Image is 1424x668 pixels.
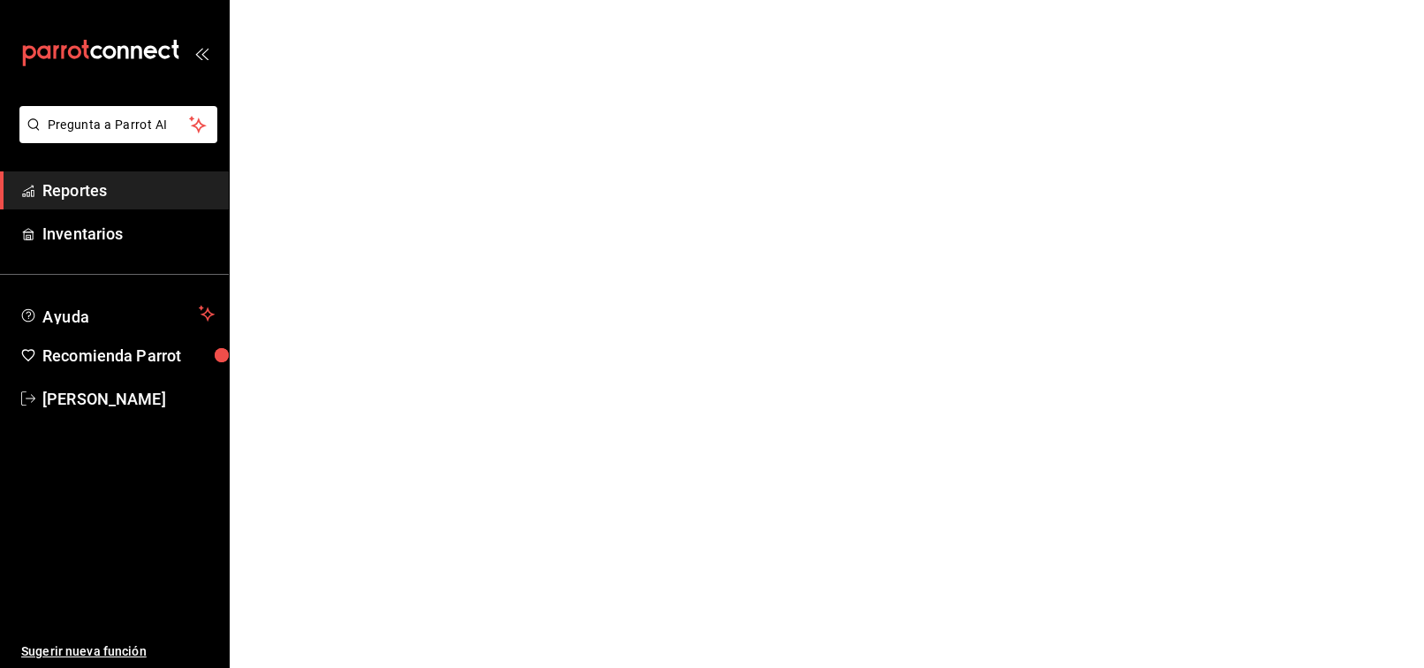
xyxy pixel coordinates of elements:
span: Recomienda Parrot [42,344,215,368]
span: Pregunta a Parrot AI [48,116,190,134]
a: Pregunta a Parrot AI [12,128,217,147]
span: Ayuda [42,303,192,324]
span: Reportes [42,178,215,202]
span: Inventarios [42,222,215,246]
span: [PERSON_NAME] [42,387,215,411]
button: Pregunta a Parrot AI [19,106,217,143]
button: open_drawer_menu [194,46,208,60]
span: Sugerir nueva función [21,642,215,661]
